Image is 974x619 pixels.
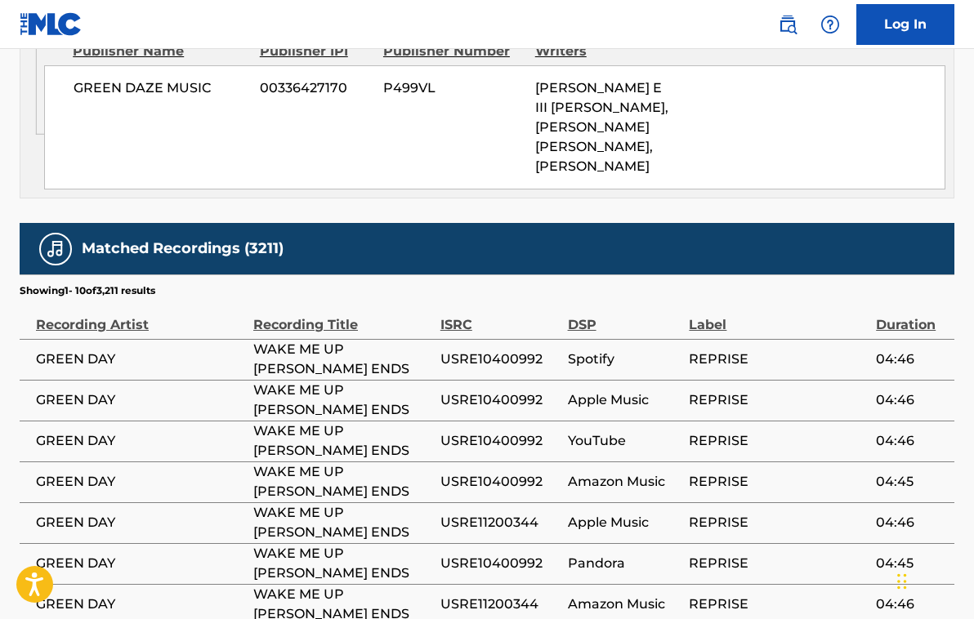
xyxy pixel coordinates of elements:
span: GREEN DAY [36,513,245,532]
h5: Matched Recordings (3211) [82,239,284,258]
span: 04:45 [876,554,946,573]
span: USRE10400992 [440,554,560,573]
span: WAKE ME UP [PERSON_NAME] ENDS [253,544,432,583]
span: YouTube [568,431,681,451]
span: REPRISE [689,595,868,614]
iframe: Chat Widget [892,541,974,619]
span: GREEN DAY [36,554,245,573]
span: REPRISE [689,431,868,451]
span: REPRISE [689,390,868,410]
div: Publisher Number [383,42,523,61]
span: Amazon Music [568,472,681,492]
span: Apple Music [568,513,681,532]
span: USRE10400992 [440,472,560,492]
span: WAKE ME UP [PERSON_NAME] ENDS [253,381,432,420]
img: help [820,15,840,34]
div: DSP [568,298,681,335]
span: WAKE ME UP [PERSON_NAME] ENDS [253,340,432,379]
img: MLC Logo [20,12,83,36]
span: GREEN DAY [36,595,245,614]
div: Label [689,298,868,335]
span: Spotify [568,350,681,369]
span: 04:45 [876,472,946,492]
div: ドラッグ [897,557,907,606]
div: Help [814,8,847,41]
p: Showing 1 - 10 of 3,211 results [20,283,155,298]
span: P499VL [383,78,523,98]
div: Recording Title [253,298,432,335]
div: Duration [876,298,946,335]
span: 04:46 [876,350,946,369]
span: GREEN DAY [36,472,245,492]
span: REPRISE [689,554,868,573]
span: Apple Music [568,390,681,410]
div: Publisher Name [73,42,248,61]
img: search [778,15,798,34]
span: 04:46 [876,513,946,532]
span: Amazon Music [568,595,681,614]
span: USRE10400992 [440,390,560,410]
span: WAKE ME UP [PERSON_NAME] ENDS [253,421,432,461]
a: Public Search [771,8,804,41]
span: GREEN DAZE MUSIC [74,78,248,98]
span: USRE10400992 [440,431,560,451]
span: WAKE ME UP [PERSON_NAME] ENDS [253,503,432,542]
span: REPRISE [689,472,868,492]
span: WAKE ME UP [PERSON_NAME] ENDS [253,462,432,501]
span: USRE10400992 [440,350,560,369]
span: GREEN DAY [36,390,245,410]
span: GREEN DAY [36,431,245,451]
span: [PERSON_NAME] E III [PERSON_NAME], [PERSON_NAME] [PERSON_NAME], [PERSON_NAME] [535,80,668,174]
span: REPRISE [689,513,868,532]
span: GREEN DAY [36,350,245,369]
span: 00336427170 [260,78,371,98]
span: 04:46 [876,390,946,410]
span: REPRISE [689,350,868,369]
span: USRE11200344 [440,595,560,614]
a: Log In [856,4,954,45]
span: 04:46 [876,431,946,451]
div: Publisher IPI [260,42,371,61]
span: Pandora [568,554,681,573]
div: チャットウィジェット [892,541,974,619]
div: Recording Artist [36,298,245,335]
span: USRE11200344 [440,513,560,532]
div: ISRC [440,298,560,335]
span: 04:46 [876,595,946,614]
img: Matched Recordings [46,239,65,259]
